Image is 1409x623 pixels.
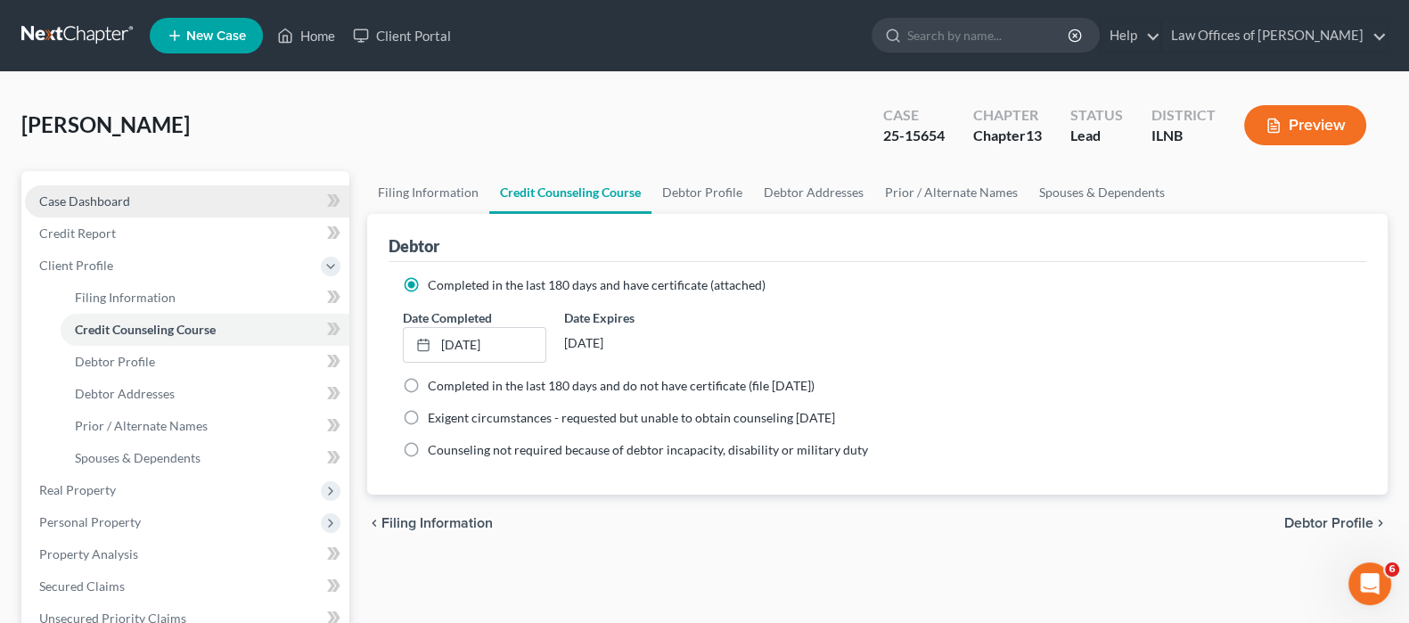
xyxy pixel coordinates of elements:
[61,410,349,442] a: Prior / Alternate Names
[367,516,381,530] i: chevron_left
[14,263,342,386] div: Emma says…
[907,19,1070,52] input: Search by name...
[15,449,341,480] textarea: Message…
[1151,105,1216,126] div: District
[1348,562,1391,605] iframe: Intercom live chat
[39,514,141,529] span: Personal Property
[78,440,328,458] div: [PERSON_NAME]
[75,322,216,337] span: Credit Counseling Course
[51,10,79,38] img: Profile image for Operator
[367,171,489,214] a: Filing Information
[883,105,945,126] div: Case
[25,538,349,570] a: Property Analysis
[883,126,945,146] div: 25-15654
[12,7,45,41] button: go back
[75,290,176,305] span: Filing Information
[1070,105,1123,126] div: Status
[61,314,349,346] a: Credit Counseling Course
[56,487,70,501] button: Emoji picker
[39,258,113,273] span: Client Profile
[428,442,868,457] span: Counseling not required because of debtor incapacity, disability or military duty
[28,487,42,501] button: Upload attachment
[564,308,708,327] label: Date Expires
[1151,126,1216,146] div: ILNB
[973,105,1042,126] div: Chapter
[14,263,292,372] div: If you’d like to go with option #2, I can charge the remaining $159 to bring your plan up to the ...
[389,235,439,257] div: Debtor
[186,29,246,43] span: New Case
[64,386,342,495] div: Yes, please charge the balance to go with #2 option. Thank you.[PERSON_NAME]
[1373,516,1388,530] i: chevron_right
[1244,105,1366,145] button: Preview
[1385,562,1399,577] span: 6
[651,171,753,214] a: Debtor Profile
[428,378,815,393] span: Completed in the last 180 days and do not have certificate (file [DATE])
[78,397,328,431] div: Yes, please charge the balance to go with #2 option. Thank you.
[306,480,334,508] button: Send a message…
[39,482,116,497] span: Real Property
[874,171,1028,214] a: Prior / Alternate Names
[1284,516,1388,530] button: Debtor Profile chevron_right
[21,111,190,137] span: [PERSON_NAME]
[85,487,99,501] button: Gif picker
[381,516,493,530] span: Filing Information
[564,327,708,359] div: [DATE]
[29,274,278,361] div: If you’d like to go with option #2, I can charge the remaining $159 to bring your plan up to the ...
[753,171,874,214] a: Debtor Addresses
[1101,20,1160,52] a: Help
[279,7,313,41] button: Home
[75,418,208,433] span: Prior / Alternate Names
[367,516,493,530] button: chevron_left Filing Information
[1028,171,1176,214] a: Spouses & Dependents
[1162,20,1387,52] a: Law Offices of [PERSON_NAME]
[25,570,349,603] a: Secured Claims
[39,546,138,562] span: Property Analysis
[1026,127,1042,143] span: 13
[1070,126,1123,146] div: Lead
[973,126,1042,146] div: Chapter
[61,346,349,378] a: Debtor Profile
[86,9,150,22] h1: Operator
[86,22,222,40] p: The team can also help
[75,354,155,369] span: Debtor Profile
[75,386,175,401] span: Debtor Addresses
[61,378,349,410] a: Debtor Addresses
[61,282,349,314] a: Filing Information
[403,308,492,327] label: Date Completed
[344,20,460,52] a: Client Portal
[113,487,127,501] button: Start recording
[39,193,130,209] span: Case Dashboard
[404,328,545,362] a: [DATE]
[25,185,349,217] a: Case Dashboard
[25,217,349,250] a: Credit Report
[313,7,345,39] div: Close
[39,578,125,594] span: Secured Claims
[268,20,344,52] a: Home
[39,225,116,241] span: Credit Report
[489,171,651,214] a: Credit Counseling Course
[428,410,835,425] span: Exigent circumstances - requested but unable to obtain counseling [DATE]
[61,442,349,474] a: Spouses & Dependents
[14,386,342,509] div: Bernadette says…
[1284,516,1373,530] span: Debtor Profile
[75,450,201,465] span: Spouses & Dependents
[428,277,766,292] span: Completed in the last 180 days and have certificate (attached)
